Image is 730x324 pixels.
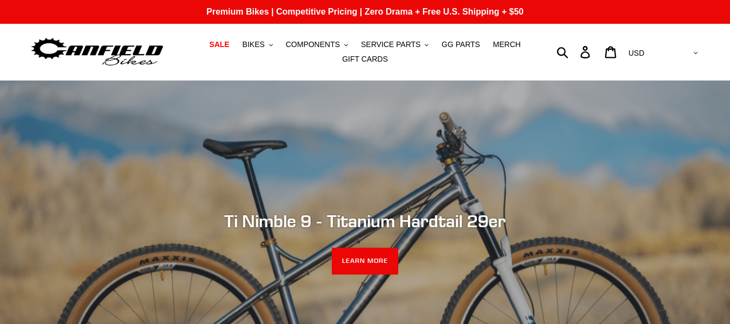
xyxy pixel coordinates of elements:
a: LEARN MORE [332,248,398,275]
a: GG PARTS [436,37,485,52]
span: BIKES [243,40,265,49]
span: GG PARTS [441,40,480,49]
button: BIKES [237,37,278,52]
button: COMPONENTS [280,37,353,52]
span: SERVICE PARTS [361,40,420,49]
button: SERVICE PARTS [356,37,434,52]
a: GIFT CARDS [337,52,393,67]
h2: Ti Nimble 9 - Titanium Hardtail 29er [71,210,660,231]
a: SALE [204,37,235,52]
span: COMPONENTS [286,40,340,49]
img: Canfield Bikes [30,35,165,69]
span: MERCH [493,40,520,49]
a: MERCH [487,37,526,52]
span: GIFT CARDS [342,55,388,64]
span: SALE [209,40,229,49]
